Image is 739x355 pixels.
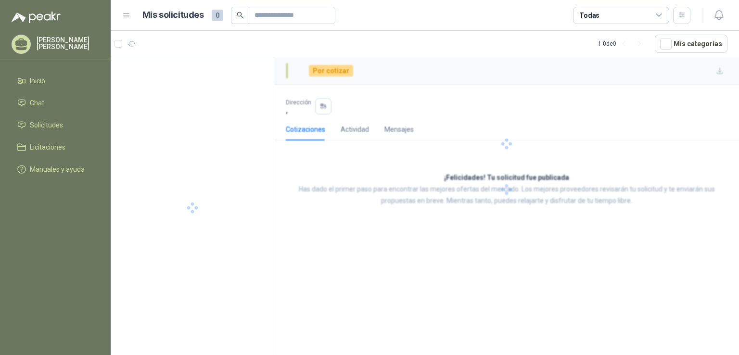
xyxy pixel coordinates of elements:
a: Solicitudes [12,116,99,134]
a: Chat [12,94,99,112]
a: Inicio [12,72,99,90]
span: Manuales y ayuda [30,164,85,175]
div: Todas [579,10,599,21]
button: Mís categorías [655,35,727,53]
div: 1 - 0 de 0 [598,36,647,51]
span: Licitaciones [30,142,65,152]
span: Chat [30,98,44,108]
span: Solicitudes [30,120,63,130]
span: search [237,12,243,18]
span: Inicio [30,76,45,86]
a: Manuales y ayuda [12,160,99,178]
a: Licitaciones [12,138,99,156]
h1: Mis solicitudes [142,8,204,22]
span: 0 [212,10,223,21]
p: [PERSON_NAME] [PERSON_NAME] [37,37,99,50]
img: Logo peakr [12,12,61,23]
